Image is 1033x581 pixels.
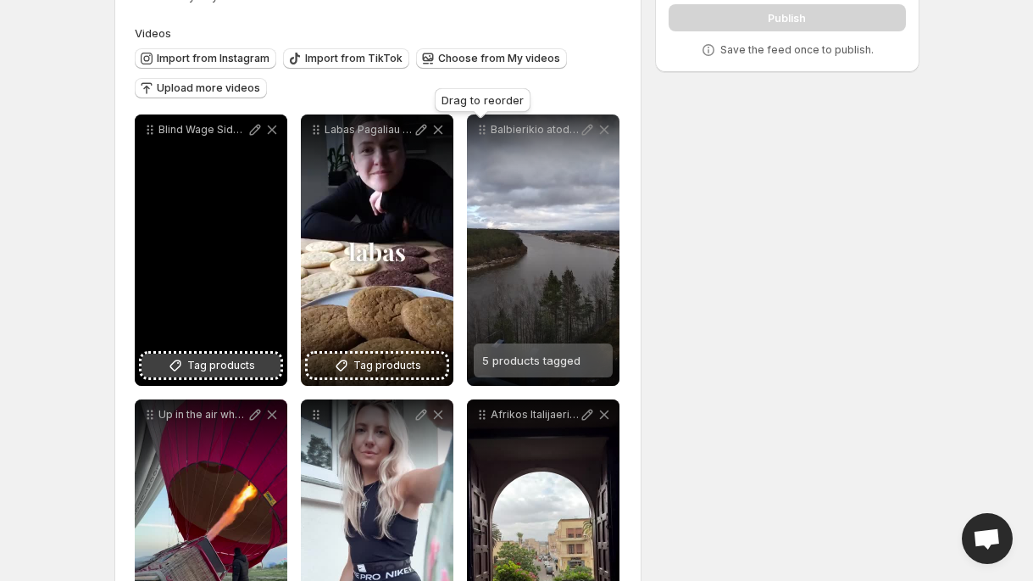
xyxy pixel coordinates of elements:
[482,354,580,367] span: 5 products tagged
[305,52,403,65] span: Import from TikTok
[416,48,567,69] button: Choose from My videos
[158,408,247,422] p: Up in the air where dreams drift free
[353,357,421,374] span: Tag products
[135,115,287,386] div: Blind Wage Side Stage stakeTag products
[135,48,276,69] button: Import from Instagram
[720,43,874,57] p: Save the feed once to publish.
[308,354,447,377] button: Tag products
[491,408,579,422] p: Afrikos Italijaeritrea [GEOGRAPHIC_DATA]
[438,52,560,65] span: Choose from My videos
[158,123,247,137] p: Blind Wage Side Stage stake
[325,123,413,137] p: Labas Pagaliau padariau trump pristatym K a ia su tais sausainiais sugalvojau Keliaujam kartu per...
[135,78,267,98] button: Upload more videos
[157,81,260,95] span: Upload more videos
[301,115,453,386] div: Labas Pagaliau padariau trump pristatym K a ia su tais sausainiais sugalvojau Keliaujam kartu per...
[962,513,1013,564] a: Open chat
[135,26,171,40] span: Videos
[142,354,280,377] button: Tag products
[157,52,269,65] span: Import from Instagram
[187,357,255,374] span: Tag products
[491,123,579,137] p: Balbierikio atodangabalbieriskisgamta atostogos
[467,115,619,386] div: Balbierikio atodangabalbieriskisgamta atostogos5 products tagged
[283,48,409,69] button: Import from TikTok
